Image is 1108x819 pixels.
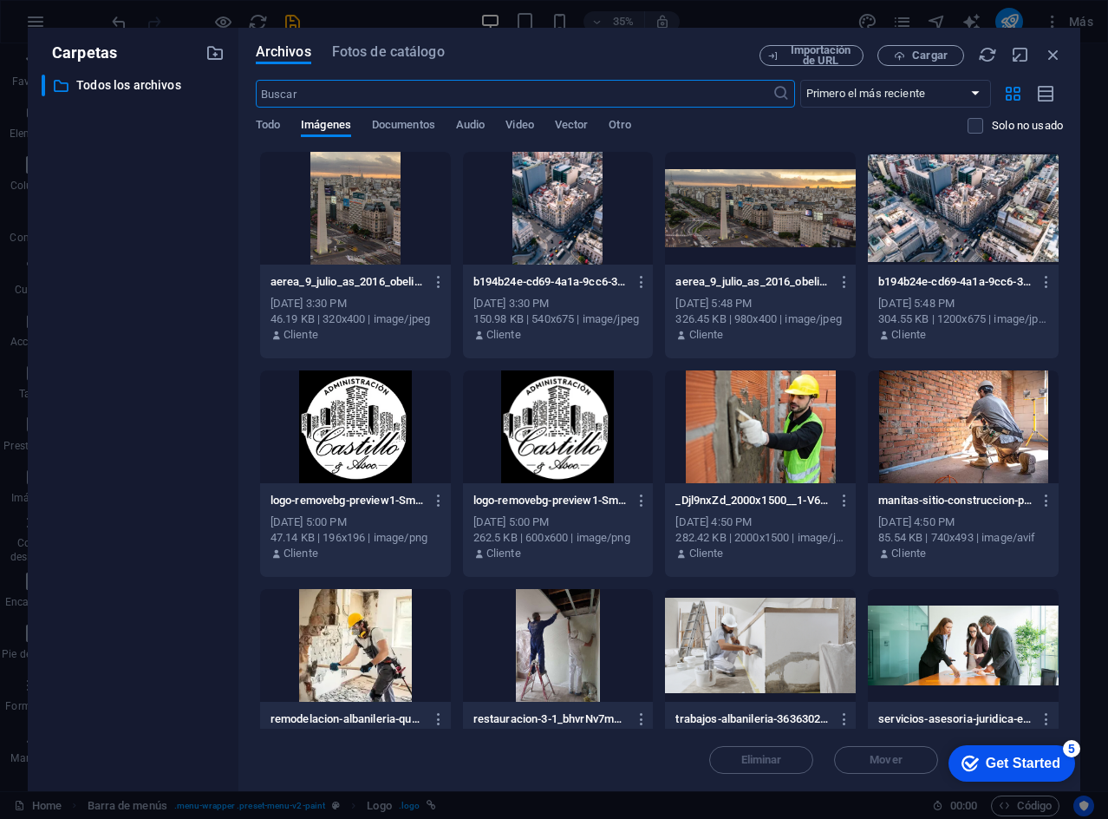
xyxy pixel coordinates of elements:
[284,546,318,561] p: Cliente
[878,274,1032,290] p: b194b24e-cd69-4a1a-9cc6-302a3031192e_16-9-discover-aspect-ratio_default_0-59iBKD4KdasusW799MtBsA.jpg
[675,274,829,290] p: aerea_9_julio_as_2016_obelisco-wSCGxGLI_ojOONUYM458xQ.jpg
[675,711,829,727] p: trabajos-albanileria-3636302-4x0wYzgexgCijc4u1DKsrg.jpg
[42,42,117,64] p: Carpetas
[675,493,829,508] p: _Djl9nxZd_2000x1500__1-V6VBVMxmbyKvY6Y6weY7ew.jpg
[473,514,643,530] div: [DATE] 5:00 PM
[505,115,533,139] span: Video
[270,493,424,508] p: logo-removebg-preview1-Sm2krppvUsFfqnLRlyL8Mg-eVYB8A0E3coDTc4hmIrbCQ.png
[675,530,845,546] div: 282.42 KB | 2000x1500 | image/jpeg
[76,75,192,95] p: Todos los archivos
[284,327,318,343] p: Cliente
[473,711,627,727] p: restauracion-3-1_bhvrNv7mYtaiLFaXdTvQ.jpg
[270,514,440,530] div: [DATE] 5:00 PM
[878,514,1048,530] div: [DATE] 4:50 PM
[891,546,926,561] p: Cliente
[978,45,997,64] i: Volver a cargar
[332,42,445,62] span: Fotos de catálogo
[877,45,964,66] button: Cargar
[878,493,1032,508] p: manitas-sitio-construccion-proceso-perforacion-pared-perforador_169016-12114-HY4W4J1mKZTulZUlTVSr...
[473,296,643,311] div: [DATE] 3:30 PM
[473,530,643,546] div: 262.5 KB | 600x600 | image/png
[372,115,435,139] span: Documentos
[456,115,485,139] span: Audio
[878,311,1048,327] div: 304.55 KB | 1200x675 | image/jpeg
[301,115,351,139] span: Imágenes
[473,274,627,290] p: b194b24e-cd69-4a1a-9cc6-302a3031192e_16-9-discover-aspect-recort-kQEdGQf1xxWy7nyPCF45AQ.jpg
[675,514,845,530] div: [DATE] 4:50 PM
[270,296,440,311] div: [DATE] 3:30 PM
[912,50,948,61] span: Cargar
[1044,45,1063,64] i: Cerrar
[609,115,630,139] span: Otro
[675,296,845,311] div: [DATE] 5:48 PM
[785,45,856,66] span: Importación de URL
[205,43,225,62] i: Crear carpeta
[270,311,440,327] div: 46.19 KB | 320x400 | image/jpeg
[878,296,1048,311] div: [DATE] 5:48 PM
[256,80,772,108] input: Buscar
[878,711,1032,727] p: servicios-asesoria-juridica-empresas-TtmruEoGrv29xlkD6Q_1Qg.jpg
[270,711,424,727] p: remodelacion-albanileria-qu0c9pcmfajkapey194zwx64uaif244tr5kkh48e24-fjwFcVSte7YtRrxMvZGzmQ.webp
[270,274,424,290] p: aerea_9_julio_as_2016_obeliscorecort-aRUSiOHggF1yQE2BhZ1OaQ.jpg
[42,75,45,96] div: ​
[891,327,926,343] p: Cliente
[759,45,864,66] button: Importación de URL
[473,493,627,508] p: logo-removebg-preview1-Sm2krppvUsFfqnLRlyL8Mg.png
[878,530,1048,546] div: 85.54 KB | 740x493 | image/avif
[270,530,440,546] div: 47.14 KB | 196x196 | image/png
[486,546,521,561] p: Cliente
[51,19,126,35] div: Get Started
[689,327,724,343] p: Cliente
[14,9,140,45] div: Get Started 5 items remaining, 0% complete
[675,311,845,327] div: 326.45 KB | 980x400 | image/jpeg
[486,327,521,343] p: Cliente
[689,546,724,561] p: Cliente
[256,115,280,139] span: Todo
[992,118,1063,134] p: Solo muestra los archivos que no están usándose en el sitio web. Los archivos añadidos durante es...
[128,3,146,21] div: 5
[1011,45,1030,64] i: Minimizar
[256,42,311,62] span: Archivos
[555,115,589,139] span: Vector
[473,311,643,327] div: 150.98 KB | 540x675 | image/jpeg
